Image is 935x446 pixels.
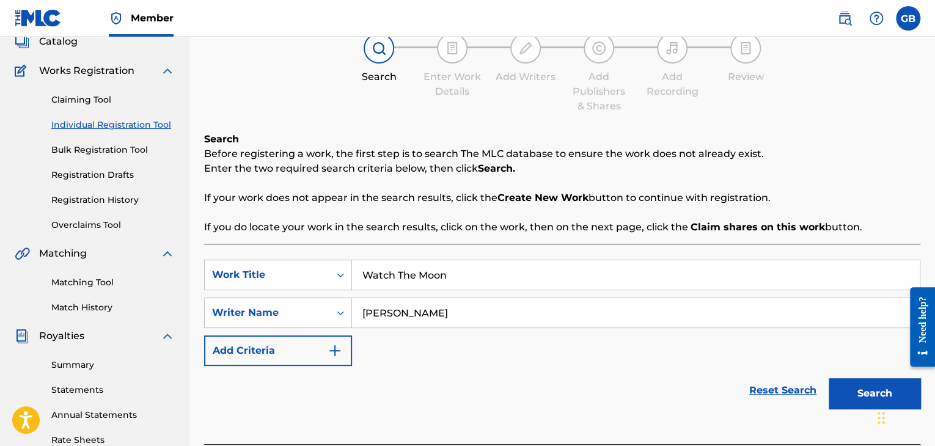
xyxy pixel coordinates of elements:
p: Before registering a work, the first step is to search The MLC database to ensure the work does n... [204,147,920,161]
a: Statements [51,384,175,397]
img: Catalog [15,34,29,49]
div: Add Writers [495,70,556,84]
div: Add Recording [642,70,703,99]
a: Claiming Tool [51,93,175,106]
span: Catalog [39,34,78,49]
button: Add Criteria [204,335,352,366]
img: step indicator icon for Add Recording [665,41,680,56]
a: Registration History [51,194,175,207]
a: Summary [51,359,175,371]
iframe: Chat Widget [874,387,935,446]
b: Search [204,133,239,145]
span: Member [131,11,174,25]
a: Individual Registration Tool [51,119,175,131]
img: expand [160,329,175,343]
strong: Create New Work [497,192,588,203]
strong: Claim shares on this work [691,221,825,233]
img: help [869,11,884,26]
div: Help [864,6,889,31]
img: expand [160,64,175,78]
a: CatalogCatalog [15,34,78,49]
span: Matching [39,246,87,261]
a: Overclaims Tool [51,219,175,232]
a: Public Search [832,6,857,31]
p: Enter the two required search criteria below, then click [204,161,920,176]
img: Top Rightsholder [109,11,123,26]
div: Enter Work Details [422,70,483,99]
img: step indicator icon for Review [738,41,753,56]
img: step indicator icon for Search [372,41,386,56]
div: Drag [878,400,885,436]
form: Search Form [204,260,920,415]
img: search [837,11,852,26]
button: Search [829,378,920,409]
img: step indicator icon for Add Publishers & Shares [592,41,606,56]
div: Work Title [212,268,322,282]
img: expand [160,246,175,261]
img: Works Registration [15,64,31,78]
img: Matching [15,246,30,261]
a: Reset Search [743,377,823,404]
img: Royalties [15,329,29,343]
p: If your work does not appear in the search results, click the button to continue with registration. [204,191,920,205]
span: Royalties [39,329,84,343]
span: Works Registration [39,64,134,78]
p: If you do locate your work in the search results, click on the work, then on the next page, click... [204,220,920,235]
div: User Menu [896,6,920,31]
div: Writer Name [212,305,322,320]
iframe: Resource Center [901,278,935,376]
a: Annual Statements [51,409,175,422]
div: Review [715,70,776,84]
a: Matching Tool [51,276,175,289]
strong: Search. [478,163,515,174]
img: MLC Logo [15,9,62,27]
a: Bulk Registration Tool [51,144,175,156]
a: Match History [51,301,175,314]
img: 9d2ae6d4665cec9f34b9.svg [328,343,342,358]
a: Registration Drafts [51,169,175,181]
div: Search [348,70,409,84]
img: step indicator icon for Enter Work Details [445,41,460,56]
div: Add Publishers & Shares [568,70,629,114]
img: step indicator icon for Add Writers [518,41,533,56]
